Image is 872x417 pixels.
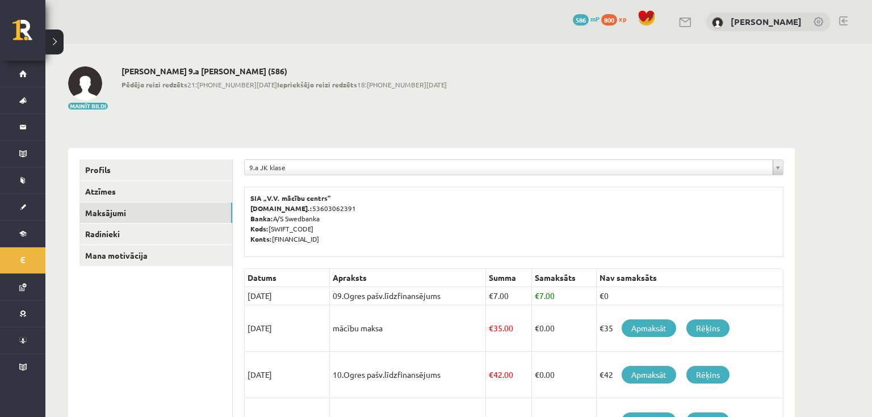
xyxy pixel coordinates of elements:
[250,193,777,244] p: 53603062391 A/S Swedbanka [SWIFT_CODE] [FINANCIAL_ID]
[532,269,597,287] th: Samaksāts
[489,369,493,380] span: €
[486,352,532,398] td: 42.00
[532,305,597,352] td: 0.00
[330,352,486,398] td: 10.Ogres pašv.līdzfinansējums
[535,290,539,301] span: €
[245,269,330,287] th: Datums
[601,14,617,26] span: 800
[330,305,486,352] td: mācību maksa
[731,16,802,27] a: [PERSON_NAME]
[486,305,532,352] td: 35.00
[489,323,493,333] span: €
[277,80,357,89] b: Iepriekšējo reizi redzēts
[712,17,723,28] img: Arnis Jānis Klucis
[619,14,626,23] span: xp
[68,103,108,109] button: Mainīt bildi
[622,319,676,337] a: Apmaksāt
[330,269,486,287] th: Apraksts
[597,269,783,287] th: Nav samaksāts
[597,352,783,398] td: €42
[532,287,597,305] td: 7.00
[250,214,273,223] b: Banka:
[330,287,486,305] td: 09.Ogres pašv.līdzfinansējums
[590,14,599,23] span: mP
[121,79,447,90] span: 21:[PHONE_NUMBER][DATE] 18:[PHONE_NUMBER][DATE]
[535,369,539,380] span: €
[686,319,730,337] a: Rēķins
[68,66,102,100] img: Arnis Jānis Klucis
[250,234,272,243] b: Konts:
[79,224,232,245] a: Radinieki
[573,14,599,23] a: 586 mP
[597,287,783,305] td: €0
[121,80,187,89] b: Pēdējo reizi redzēts
[486,287,532,305] td: 7.00
[622,366,676,384] a: Apmaksāt
[79,181,232,202] a: Atzīmes
[489,290,493,301] span: €
[532,352,597,398] td: 0.00
[12,20,45,48] a: Rīgas 1. Tālmācības vidusskola
[245,287,330,305] td: [DATE]
[250,193,332,203] b: SIA „V.V. mācību centrs”
[597,305,783,352] td: €35
[250,224,269,233] b: Kods:
[79,203,232,224] a: Maksājumi
[250,204,312,213] b: [DOMAIN_NAME].:
[79,245,232,266] a: Mana motivācija
[79,159,232,180] a: Profils
[249,160,768,175] span: 9.a JK klase
[601,14,632,23] a: 800 xp
[573,14,589,26] span: 586
[121,66,447,76] h2: [PERSON_NAME] 9.a [PERSON_NAME] (586)
[245,160,783,175] a: 9.a JK klase
[245,352,330,398] td: [DATE]
[245,305,330,352] td: [DATE]
[486,269,532,287] th: Summa
[686,366,730,384] a: Rēķins
[535,323,539,333] span: €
